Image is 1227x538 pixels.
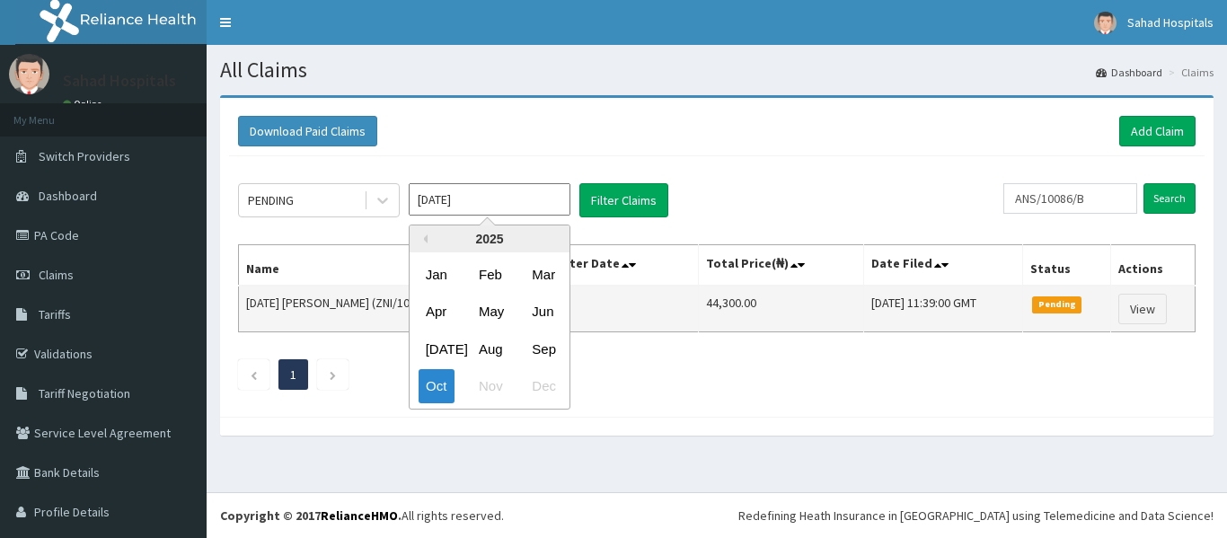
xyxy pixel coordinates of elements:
[1143,183,1196,214] input: Search
[410,225,569,252] div: 2025
[220,58,1214,82] h1: All Claims
[39,306,71,322] span: Tariffs
[1119,116,1196,146] a: Add Claim
[1118,294,1167,324] a: View
[525,295,561,329] div: Choose June 2025
[410,256,569,405] div: month 2025-10
[248,191,294,209] div: PENDING
[329,366,337,383] a: Next page
[472,332,508,366] div: Choose August 2025
[698,286,863,332] td: 44,300.00
[419,295,455,329] div: Choose April 2025
[738,507,1214,525] div: Redefining Heath Insurance in [GEOGRAPHIC_DATA] using Telemedicine and Data Science!
[472,258,508,291] div: Choose February 2025
[1003,183,1137,214] input: Search by HMO ID
[1110,245,1195,287] th: Actions
[1096,65,1162,80] a: Dashboard
[419,234,428,243] button: Previous Year
[39,267,74,283] span: Claims
[419,258,455,291] div: Choose January 2025
[863,286,1023,332] td: [DATE] 11:39:00 GMT
[39,385,130,401] span: Tariff Negotiation
[9,54,49,94] img: User Image
[579,183,668,217] button: Filter Claims
[698,245,863,287] th: Total Price(₦)
[419,370,455,403] div: Choose October 2025
[321,507,398,524] a: RelianceHMO
[220,507,402,524] strong: Copyright © 2017 .
[39,148,130,164] span: Switch Providers
[1032,296,1081,313] span: Pending
[63,73,176,89] p: Sahad Hospitals
[1164,65,1214,80] li: Claims
[239,245,520,287] th: Name
[1127,14,1214,31] span: Sahad Hospitals
[1094,12,1117,34] img: User Image
[39,188,97,204] span: Dashboard
[250,366,258,383] a: Previous page
[472,295,508,329] div: Choose May 2025
[1023,245,1111,287] th: Status
[525,332,561,366] div: Choose September 2025
[525,258,561,291] div: Choose March 2025
[863,245,1023,287] th: Date Filed
[207,492,1227,538] footer: All rights reserved.
[63,98,106,110] a: Online
[290,366,296,383] a: Page 1 is your current page
[409,183,570,216] input: Select Month and Year
[239,286,520,332] td: [DATE] [PERSON_NAME] (ZNI/10008/A)
[238,116,377,146] button: Download Paid Claims
[419,332,455,366] div: Choose July 2025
